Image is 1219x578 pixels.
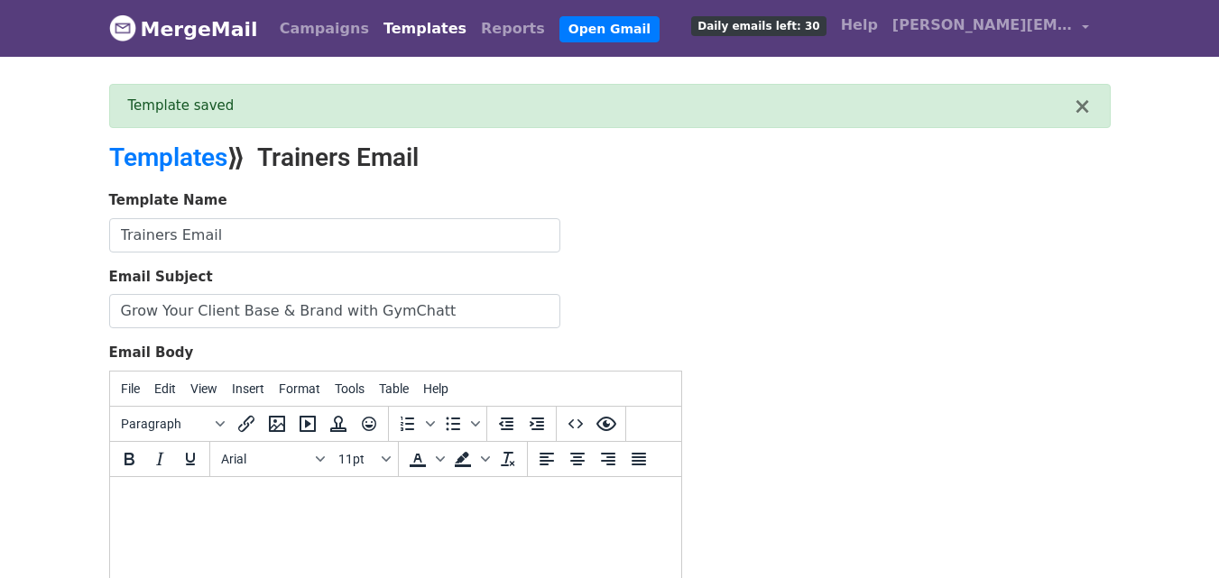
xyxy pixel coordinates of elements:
a: Help [834,7,885,43]
a: MergeMail [109,10,258,48]
div: Background color [448,444,493,474]
button: Source code [560,408,591,439]
button: Emoticons [354,408,384,439]
button: Bold [114,444,144,474]
button: × [1073,96,1091,117]
button: Align left [531,444,562,474]
button: Preview [591,408,622,439]
button: Insert template [323,408,354,439]
button: Insert/edit link [231,408,262,439]
span: 11pt [338,452,378,466]
span: Paragraph [121,417,209,431]
span: Insert [232,381,264,396]
img: MergeMail logo [109,14,136,41]
div: Numbered list [392,408,438,439]
h2: ⟫ Trainers Email [109,142,768,173]
span: Tools [335,381,365,396]
div: Text color [402,444,448,474]
a: Templates [376,11,474,47]
button: Decrease indent [491,408,522,439]
button: Insert/edit image [262,408,292,439]
label: Email Body [109,343,194,363]
span: Format [279,381,320,396]
span: Help [423,381,448,396]
span: Edit [154,381,176,396]
a: Daily emails left: 30 [684,7,833,43]
a: [PERSON_NAME][EMAIL_ADDRESS][DOMAIN_NAME] [885,7,1096,50]
button: Blocks [114,408,231,439]
a: Reports [474,11,552,47]
button: Insert/edit media [292,408,323,439]
button: Fonts [214,444,331,474]
span: Table [379,381,409,396]
button: Clear formatting [493,444,523,474]
a: Open Gmail [559,16,660,42]
div: Template saved [128,96,1074,116]
span: View [190,381,217,396]
a: Templates [109,142,227,172]
button: Underline [175,444,206,474]
button: Align center [562,444,593,474]
span: Daily emails left: 30 [691,16,826,36]
span: Arial [221,452,309,466]
label: Template Name [109,190,227,211]
span: [PERSON_NAME][EMAIL_ADDRESS][DOMAIN_NAME] [892,14,1073,36]
label: Email Subject [109,267,213,288]
button: Font sizes [331,444,394,474]
button: Align right [593,444,623,474]
button: Increase indent [522,408,552,439]
div: Bullet list [438,408,483,439]
button: Italic [144,444,175,474]
a: Campaigns [272,11,376,47]
span: File [121,381,140,396]
button: Justify [623,444,654,474]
